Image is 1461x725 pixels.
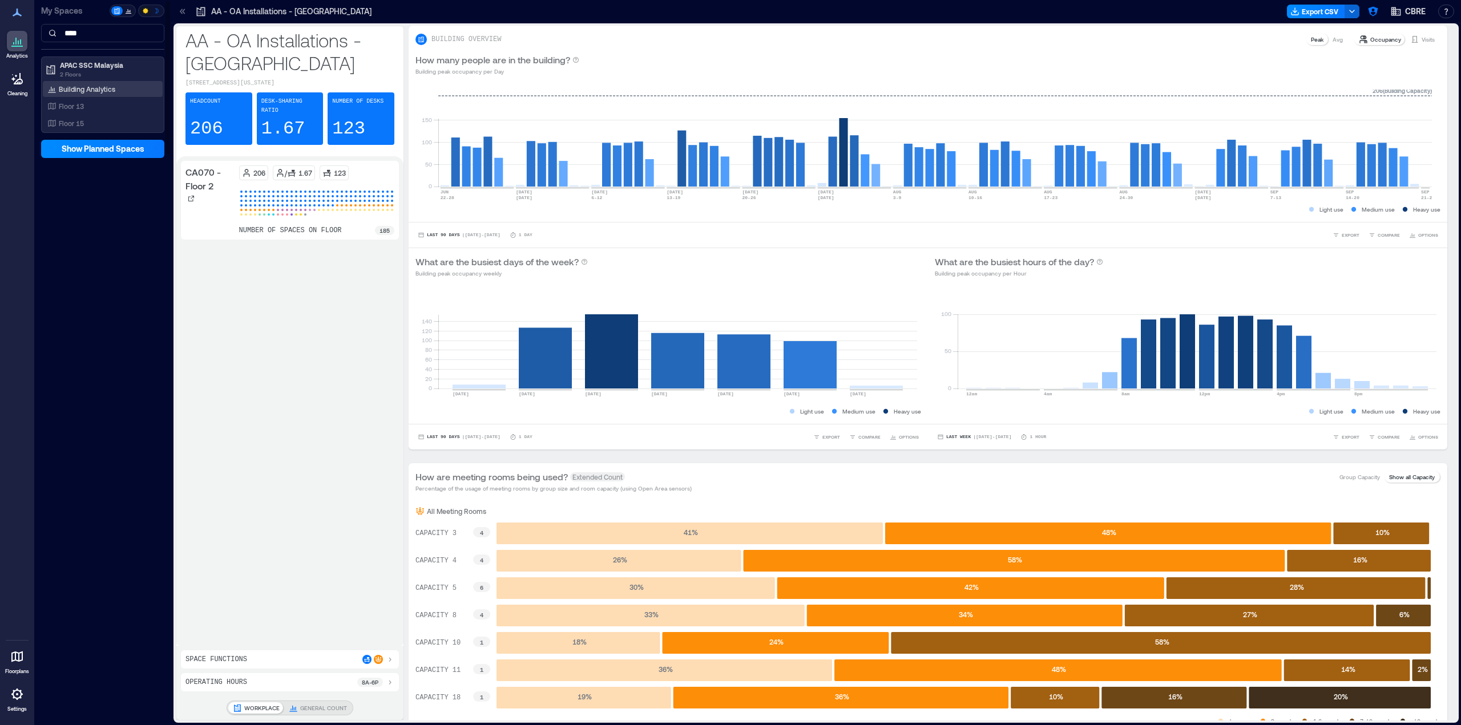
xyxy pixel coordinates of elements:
[1346,189,1354,195] text: SEP
[422,337,432,343] tspan: 100
[1375,528,1390,536] text: 10 %
[2,643,33,678] a: Floorplans
[935,255,1094,269] p: What are the busiest hours of the day?
[60,70,156,79] p: 2 Floors
[1044,391,1052,396] text: 4am
[1311,35,1323,44] p: Peak
[1341,665,1355,673] text: 14 %
[1342,232,1359,238] span: EXPORT
[429,384,432,391] tspan: 0
[185,165,235,193] p: CA070 - Floor 2
[1287,5,1345,18] button: Export CSV
[5,668,29,675] p: Floorplans
[415,255,579,269] p: What are the busiest days of the week?
[935,431,1014,443] button: Last Week |[DATE]-[DATE]
[742,195,756,200] text: 20-26
[893,189,902,195] text: AUG
[1418,232,1438,238] span: OPTIONS
[591,195,602,200] text: 6-12
[6,52,28,59] p: Analytics
[185,655,247,664] p: Space Functions
[858,434,881,440] span: COMPARE
[1044,195,1058,200] text: 17-23
[422,318,432,325] tspan: 140
[3,27,31,63] a: Analytics
[822,434,840,440] span: EXPORT
[516,189,532,195] text: [DATE]
[1370,35,1401,44] p: Occupancy
[453,391,469,396] text: [DATE]
[380,226,390,235] p: 185
[211,6,372,17] p: AA - OA Installations - [GEOGRAPHIC_DATA]
[239,226,342,235] p: number of spaces on floor
[811,431,842,443] button: EXPORT
[285,168,287,177] p: /
[1346,195,1359,200] text: 14-20
[1354,391,1363,396] text: 8pm
[1399,610,1410,618] text: 6 %
[427,507,486,516] p: All Meeting Rooms
[800,407,824,416] p: Light use
[1044,189,1052,195] text: AUG
[516,195,532,200] text: [DATE]
[1195,189,1212,195] text: [DATE]
[850,391,866,396] text: [DATE]
[742,189,758,195] text: [DATE]
[519,434,532,440] p: 1 Day
[185,678,247,687] p: Operating Hours
[1119,189,1128,195] text: AUG
[1290,583,1304,591] text: 28 %
[651,391,668,396] text: [DATE]
[1362,407,1395,416] p: Medium use
[1199,391,1210,396] text: 12pm
[968,189,977,195] text: AUG
[415,53,570,67] p: How many people are in the building?
[425,356,432,363] tspan: 60
[41,140,164,158] button: Show Planned Spaces
[7,90,27,97] p: Cleaning
[185,29,394,74] p: AA - OA Installations - [GEOGRAPHIC_DATA]
[1119,195,1133,200] text: 24-30
[362,678,378,687] p: 8a - 6p
[1030,434,1046,440] p: 1 Hour
[415,611,457,619] text: CAPACITY 8
[887,431,921,443] button: OPTIONS
[60,60,156,70] p: APAC SSC Malaysia
[415,529,457,537] text: CAPACITY 3
[591,189,608,195] text: [DATE]
[1413,205,1440,214] p: Heavy use
[644,610,659,618] text: 33 %
[899,434,919,440] span: OPTIONS
[261,97,319,115] p: Desk-sharing ratio
[1052,665,1066,673] text: 48 %
[1353,556,1367,564] text: 16 %
[1413,407,1440,416] p: Heavy use
[261,118,305,140] p: 1.67
[1407,431,1440,443] button: OPTIONS
[1378,434,1400,440] span: COMPARE
[1405,6,1426,17] span: CBRE
[935,269,1103,278] p: Building peak occupancy per Hour
[667,189,683,195] text: [DATE]
[1319,205,1343,214] p: Light use
[1243,610,1257,618] text: 27 %
[59,102,84,111] p: Floor 13
[717,391,734,396] text: [DATE]
[1407,229,1440,241] button: OPTIONS
[425,366,432,372] tspan: 40
[425,161,432,168] tspan: 50
[3,65,31,100] a: Cleaning
[784,391,800,396] text: [DATE]
[519,391,535,396] text: [DATE]
[415,639,461,647] text: CAPACITY 10
[769,638,784,646] text: 24 %
[1418,665,1428,673] text: 2 %
[659,665,673,673] text: 36 %
[1339,472,1380,481] p: Group Capacity
[253,168,265,177] p: 206
[431,35,501,44] p: BUILDING OVERVIEW
[1422,35,1435,44] p: Visits
[1387,2,1429,21] button: CBRE
[1389,472,1435,481] p: Show all Capacity
[1155,638,1169,646] text: 58 %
